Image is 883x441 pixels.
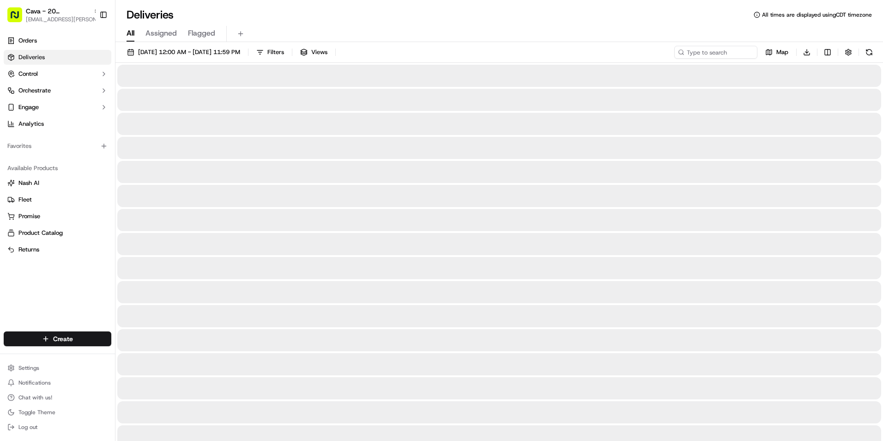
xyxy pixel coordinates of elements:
button: Product Catalog [4,226,111,240]
span: Chat with us! [18,394,52,401]
button: Toggle Theme [4,406,111,419]
div: Favorites [4,139,111,153]
button: [EMAIL_ADDRESS][PERSON_NAME][DOMAIN_NAME] [26,16,100,23]
button: Create [4,331,111,346]
span: Flagged [188,28,215,39]
span: [DATE] 12:00 AM - [DATE] 11:59 PM [138,48,240,56]
a: Fleet [7,196,108,204]
div: Available Products [4,161,111,176]
span: Views [311,48,327,56]
button: Fleet [4,192,111,207]
span: Nash AI [18,179,39,187]
span: Product Catalog [18,229,63,237]
button: Control [4,67,111,81]
a: Orders [4,33,111,48]
button: Promise [4,209,111,224]
span: Notifications [18,379,51,386]
button: Refresh [863,46,876,59]
button: Engage [4,100,111,115]
button: Filters [252,46,288,59]
button: Log out [4,421,111,434]
span: Settings [18,364,39,372]
button: Nash AI [4,176,111,190]
span: Log out [18,423,37,431]
a: Deliveries [4,50,111,65]
button: Chat with us! [4,391,111,404]
span: All [127,28,134,39]
span: Assigned [145,28,177,39]
span: Returns [18,245,39,254]
a: Product Catalog [7,229,108,237]
span: Map [776,48,788,56]
span: All times are displayed using CDT timezone [762,11,872,18]
span: Deliveries [18,53,45,61]
button: Map [761,46,792,59]
span: Create [53,334,73,343]
button: [DATE] 12:00 AM - [DATE] 11:59 PM [123,46,244,59]
span: Analytics [18,120,44,128]
a: Promise [7,212,108,220]
span: Orchestrate [18,86,51,95]
a: Returns [7,245,108,254]
span: Orders [18,37,37,45]
span: Filters [267,48,284,56]
a: Nash AI [7,179,108,187]
button: Cava - 20 [GEOGRAPHIC_DATA] [26,6,90,16]
button: Cava - 20 [GEOGRAPHIC_DATA][EMAIL_ADDRESS][PERSON_NAME][DOMAIN_NAME] [4,4,96,26]
button: Settings [4,361,111,374]
input: Type to search [674,46,757,59]
button: Views [296,46,332,59]
h1: Deliveries [127,7,174,22]
button: Returns [4,242,111,257]
span: Engage [18,103,39,111]
span: Toggle Theme [18,409,55,416]
span: Fleet [18,196,32,204]
button: Orchestrate [4,83,111,98]
span: Control [18,70,38,78]
button: Notifications [4,376,111,389]
span: Promise [18,212,40,220]
a: Analytics [4,116,111,131]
